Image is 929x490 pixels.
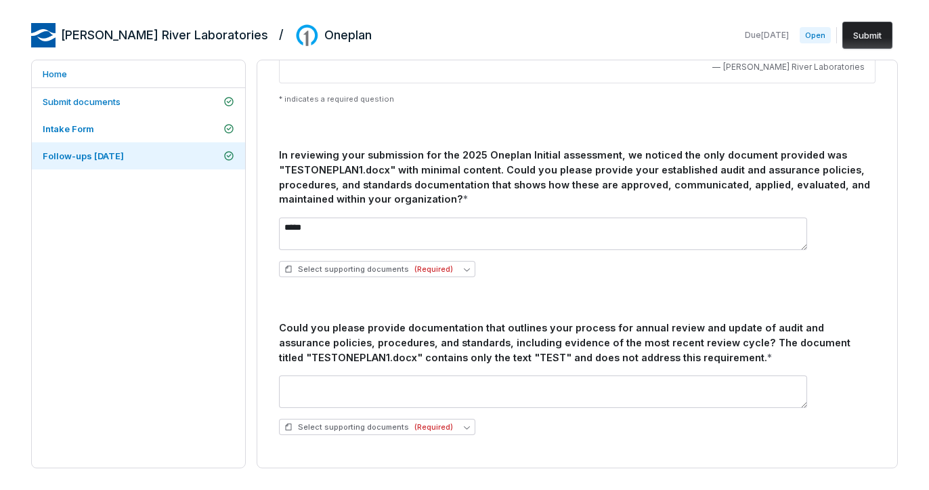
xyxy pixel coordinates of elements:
a: Submit documents [32,88,245,115]
span: Select supporting documents [284,422,453,432]
div: Could you please provide documentation that outlines your process for annual review and update of... [279,321,876,365]
div: In reviewing your submission for the 2025 Oneplan Initial assessment, we noticed the only documen... [279,148,876,207]
span: Select supporting documents [284,264,453,274]
span: Submit documents [43,96,121,107]
a: Follow-ups [DATE] [32,142,245,169]
span: Intake Form [43,123,94,134]
span: — [712,62,720,73]
span: Open [800,27,831,43]
span: Follow-ups [DATE] [43,150,124,161]
span: (Required) [414,422,453,432]
a: Intake Form [32,115,245,142]
button: Submit [842,22,892,49]
h2: [PERSON_NAME] River Laboratories [61,26,268,44]
p: * indicates a required question [279,94,876,104]
a: Home [32,60,245,87]
h2: Oneplan [324,26,372,44]
span: (Required) [414,264,453,274]
h2: / [279,23,284,43]
span: Due [DATE] [745,30,789,41]
span: [PERSON_NAME] River Laboratories [723,62,865,73]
